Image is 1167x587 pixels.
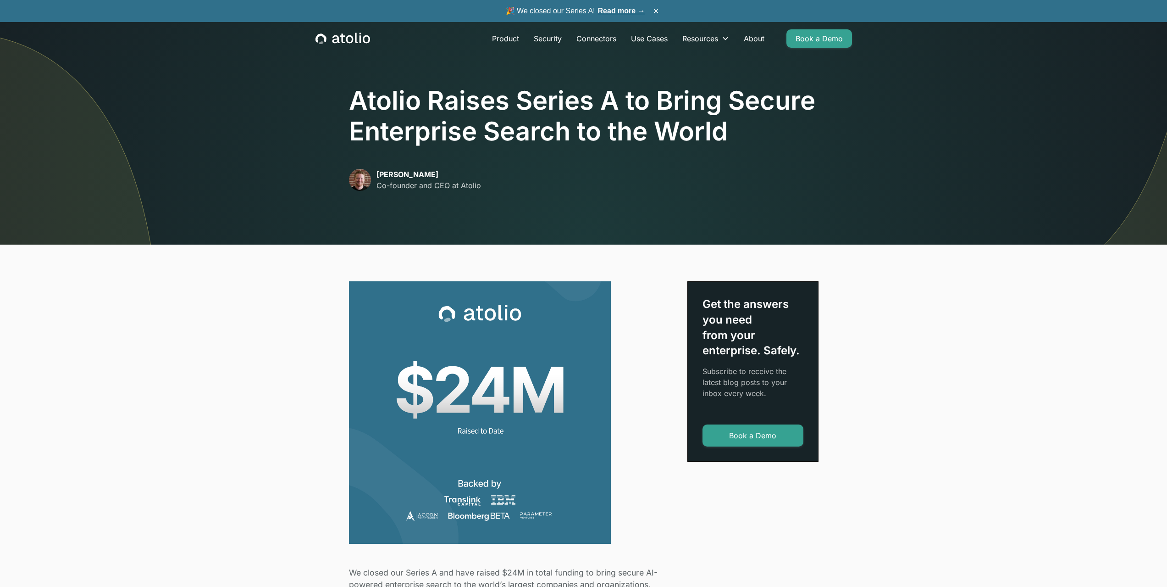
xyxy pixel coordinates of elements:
p: Subscribe to receive the latest blog posts to your inbox every week. [702,366,803,399]
a: Read more → [598,7,645,15]
button: × [651,6,662,16]
p: [PERSON_NAME] [376,169,481,180]
iframe: Chat Widget [1121,543,1167,587]
a: home [315,33,370,45]
div: Get the answers you need from your enterprise. Safely. [702,296,803,358]
a: Use Cases [624,29,675,48]
h1: Atolio Raises Series A to Bring Secure Enterprise Search to the World [349,85,819,147]
a: Security [526,29,569,48]
a: Connectors [569,29,624,48]
a: About [736,29,772,48]
span: 🎉 We closed our Series A! [506,6,645,17]
p: Co-founder and CEO at Atolio [376,180,481,191]
div: Resources [675,29,736,48]
a: Book a Demo [702,425,803,447]
div: Resources [682,33,718,44]
a: Book a Demo [786,29,852,48]
a: Product [485,29,526,48]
